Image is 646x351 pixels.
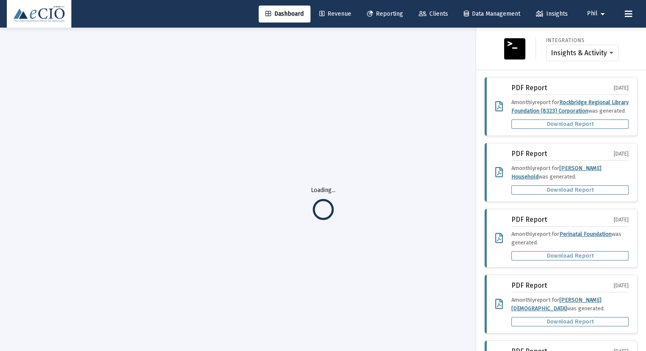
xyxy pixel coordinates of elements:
mat-icon: arrow_drop_down [598,6,608,23]
button: Phil [577,5,618,22]
span: Data Management [464,10,520,17]
a: Data Management [457,6,527,23]
a: Dashboard [259,6,310,23]
a: Clients [412,6,455,23]
span: Dashboard [265,10,304,17]
span: Revenue [319,10,351,17]
span: Clients [419,10,448,17]
span: Reporting [367,10,403,17]
span: Phil [587,10,598,17]
span: Insights [536,10,568,17]
a: Revenue [313,6,358,23]
a: Insights [529,6,575,23]
img: Dashboard [13,6,65,23]
a: Reporting [360,6,410,23]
